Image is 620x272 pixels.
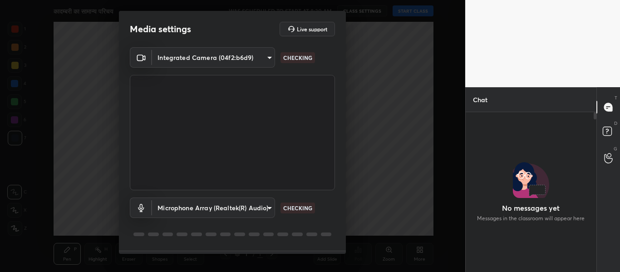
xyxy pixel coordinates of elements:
p: CHECKING [283,204,312,212]
h2: Media settings [130,23,191,35]
h5: Live support [297,26,327,32]
p: CHECKING [283,54,312,62]
p: T [615,94,617,101]
p: G [614,145,617,152]
p: Chat [466,88,495,112]
div: Integrated Camera (04f2:b6d9) [152,198,275,218]
div: Integrated Camera (04f2:b6d9) [152,47,275,68]
p: D [614,120,617,127]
